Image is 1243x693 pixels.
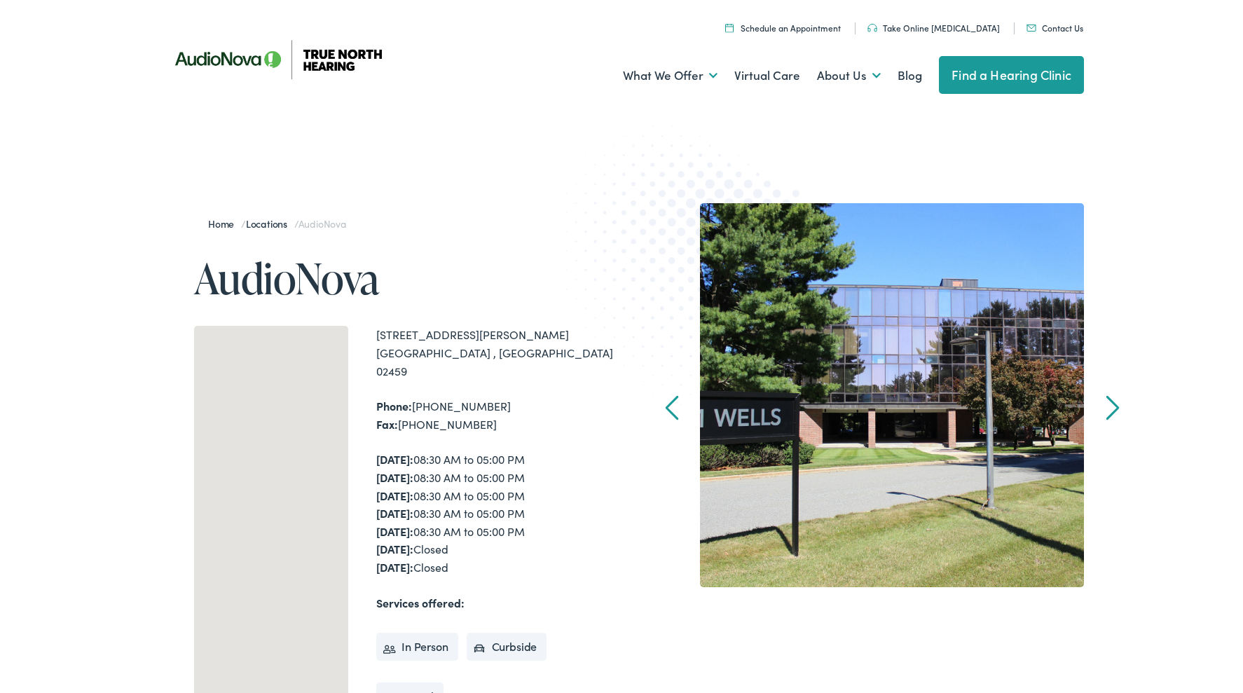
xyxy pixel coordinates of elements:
[867,22,1000,34] a: Take Online [MEDICAL_DATA]
[376,398,412,413] strong: Phone:
[467,633,547,661] li: Curbside
[1106,395,1120,420] a: Next
[817,50,881,102] a: About Us
[376,451,621,576] div: 08:30 AM to 05:00 PM 08:30 AM to 05:00 PM 08:30 AM to 05:00 PM 08:30 AM to 05:00 PM 08:30 AM to 0...
[623,50,717,102] a: What We Offer
[376,416,398,432] strong: Fax:
[376,397,621,433] div: [PHONE_NUMBER] [PHONE_NUMBER]
[194,255,621,301] h1: AudioNova
[376,633,458,661] li: In Person
[867,24,877,32] img: Headphones icon in color code ffb348
[376,595,465,610] strong: Services offered:
[1026,22,1083,34] a: Contact Us
[376,326,621,380] div: [STREET_ADDRESS][PERSON_NAME] [GEOGRAPHIC_DATA] , [GEOGRAPHIC_DATA] 02459
[376,469,413,485] strong: [DATE]:
[376,559,413,575] strong: [DATE]:
[1026,25,1036,32] img: Mail icon in color code ffb348, used for communication purposes
[376,523,413,539] strong: [DATE]:
[939,56,1084,94] a: Find a Hearing Clinic
[734,50,800,102] a: Virtual Care
[298,217,346,231] span: AudioNova
[376,541,413,556] strong: [DATE]:
[725,23,734,32] img: Icon symbolizing a calendar in color code ffb348
[376,451,413,467] strong: [DATE]:
[376,505,413,521] strong: [DATE]:
[871,598,913,640] a: 1
[208,217,346,231] span: / /
[666,395,679,420] a: Prev
[898,50,922,102] a: Blog
[246,217,294,231] a: Locations
[725,22,841,34] a: Schedule an Appointment
[376,488,413,503] strong: [DATE]:
[208,217,241,231] a: Home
